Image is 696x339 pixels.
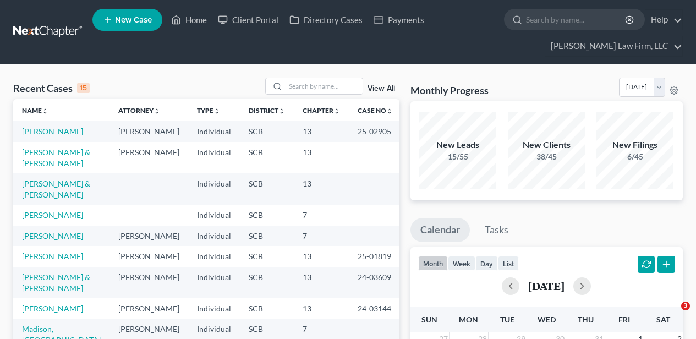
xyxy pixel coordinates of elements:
[410,84,489,97] h3: Monthly Progress
[118,106,160,114] a: Attorneyunfold_more
[77,83,90,93] div: 15
[475,256,498,271] button: day
[303,106,340,114] a: Chapterunfold_more
[22,127,83,136] a: [PERSON_NAME]
[22,106,48,114] a: Nameunfold_more
[294,246,349,266] td: 13
[22,231,83,240] a: [PERSON_NAME]
[188,142,240,173] td: Individual
[240,246,294,266] td: SCB
[538,315,556,324] span: Wed
[419,139,496,151] div: New Leads
[188,267,240,298] td: Individual
[249,106,285,114] a: Districtunfold_more
[498,256,519,271] button: list
[528,280,565,292] h2: [DATE]
[386,108,393,114] i: unfold_more
[459,315,478,324] span: Mon
[294,226,349,246] td: 7
[22,304,83,313] a: [PERSON_NAME]
[109,142,188,173] td: [PERSON_NAME]
[188,205,240,226] td: Individual
[645,10,682,30] a: Help
[212,10,284,30] a: Client Portal
[197,106,220,114] a: Typeunfold_more
[418,256,448,271] button: month
[42,108,48,114] i: unfold_more
[278,108,285,114] i: unfold_more
[656,315,670,324] span: Sat
[109,246,188,266] td: [PERSON_NAME]
[508,139,585,151] div: New Clients
[368,10,430,30] a: Payments
[358,106,393,114] a: Case Nounfold_more
[240,226,294,246] td: SCB
[188,246,240,266] td: Individual
[596,151,673,162] div: 6/45
[448,256,475,271] button: week
[22,251,83,261] a: [PERSON_NAME]
[349,121,402,141] td: 25-02905
[578,315,594,324] span: Thu
[240,121,294,141] td: SCB
[294,205,349,226] td: 7
[188,121,240,141] td: Individual
[109,121,188,141] td: [PERSON_NAME]
[333,108,340,114] i: unfold_more
[294,173,349,205] td: 13
[188,226,240,246] td: Individual
[596,139,673,151] div: New Filings
[240,142,294,173] td: SCB
[349,246,402,266] td: 25-01819
[349,267,402,298] td: 24-03609
[618,315,630,324] span: Fri
[294,267,349,298] td: 13
[368,85,395,92] a: View All
[240,173,294,205] td: SCB
[294,298,349,319] td: 13
[109,267,188,298] td: [PERSON_NAME]
[508,151,585,162] div: 38/45
[294,121,349,141] td: 13
[526,9,627,30] input: Search by name...
[22,147,90,168] a: [PERSON_NAME] & [PERSON_NAME]
[294,142,349,173] td: 13
[109,298,188,319] td: [PERSON_NAME]
[410,218,470,242] a: Calendar
[188,298,240,319] td: Individual
[421,315,437,324] span: Sun
[500,315,514,324] span: Tue
[188,173,240,205] td: Individual
[22,179,90,199] a: [PERSON_NAME] & [PERSON_NAME]
[419,151,496,162] div: 15/55
[22,210,83,220] a: [PERSON_NAME]
[659,302,685,328] iframe: Intercom live chat
[22,272,90,293] a: [PERSON_NAME] & [PERSON_NAME]
[240,205,294,226] td: SCB
[475,218,518,242] a: Tasks
[115,16,152,24] span: New Case
[109,226,188,246] td: [PERSON_NAME]
[349,298,402,319] td: 24-03144
[154,108,160,114] i: unfold_more
[545,36,682,56] a: [PERSON_NAME] Law Firm, LLC
[13,81,90,95] div: Recent Cases
[213,108,220,114] i: unfold_more
[166,10,212,30] a: Home
[240,298,294,319] td: SCB
[681,302,690,310] span: 3
[286,78,363,94] input: Search by name...
[284,10,368,30] a: Directory Cases
[240,267,294,298] td: SCB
